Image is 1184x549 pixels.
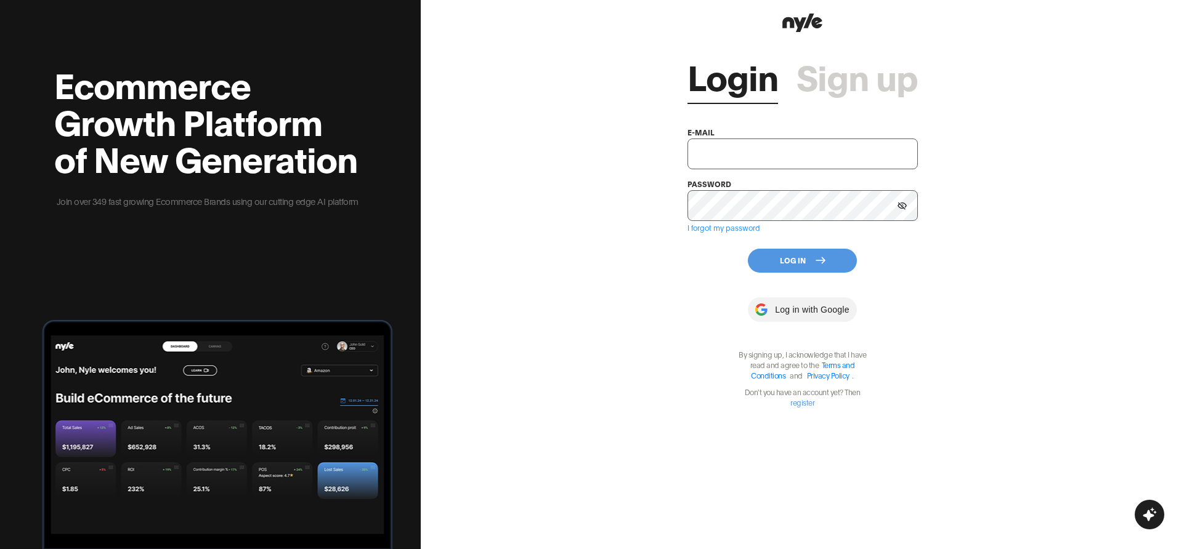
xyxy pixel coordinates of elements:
[790,398,814,407] a: register
[732,349,874,380] p: By signing up, I acknowledge that I have read and agree to the .
[787,371,806,380] span: and
[751,360,854,380] a: Terms and Conditions
[807,371,849,380] a: Privacy Policy
[687,223,760,232] a: I forgot my password
[687,179,731,188] label: password
[687,127,715,137] label: e-mail
[748,297,856,322] button: Log in with Google
[54,194,360,208] p: Join over 349 fast growing Ecommerce Brands using our cutting edge AI platform
[54,65,360,176] h2: Ecommerce Growth Platform of New Generation
[732,387,874,407] p: Don't you have an account yet? Then
[797,57,918,94] a: Sign up
[748,249,857,273] button: Log In
[687,57,778,94] a: Login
